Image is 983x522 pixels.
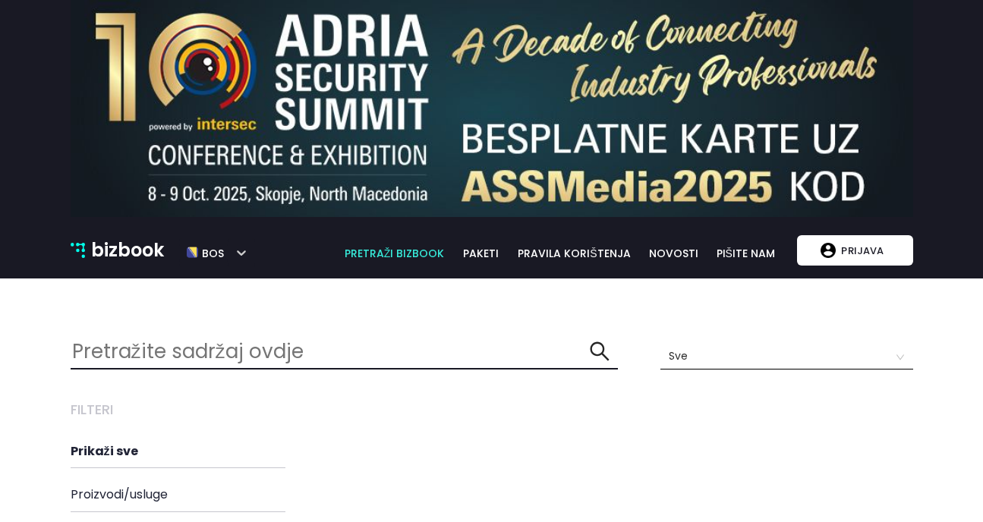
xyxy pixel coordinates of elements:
img: bos [187,241,198,266]
a: paketi [454,245,508,262]
a: pišite nam [707,245,784,262]
img: bizbook [71,243,86,258]
h3: Filteri [71,401,340,418]
a: bizbook [71,236,165,265]
p: Prijava [836,236,889,265]
span: search [589,341,610,362]
button: Prijava [797,235,912,266]
a: pravila korištenja [508,245,640,262]
img: account logo [821,243,836,258]
input: Pretražite sadržaj ovdje [71,335,590,368]
h5: bos [198,241,224,260]
a: novosti [641,245,707,262]
p: bizbook [91,236,164,265]
h4: Prikaži sve [71,444,340,458]
a: pretraži bizbook [335,245,455,262]
span: Sve [669,344,905,369]
h4: Proizvodi/usluge [71,487,340,502]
